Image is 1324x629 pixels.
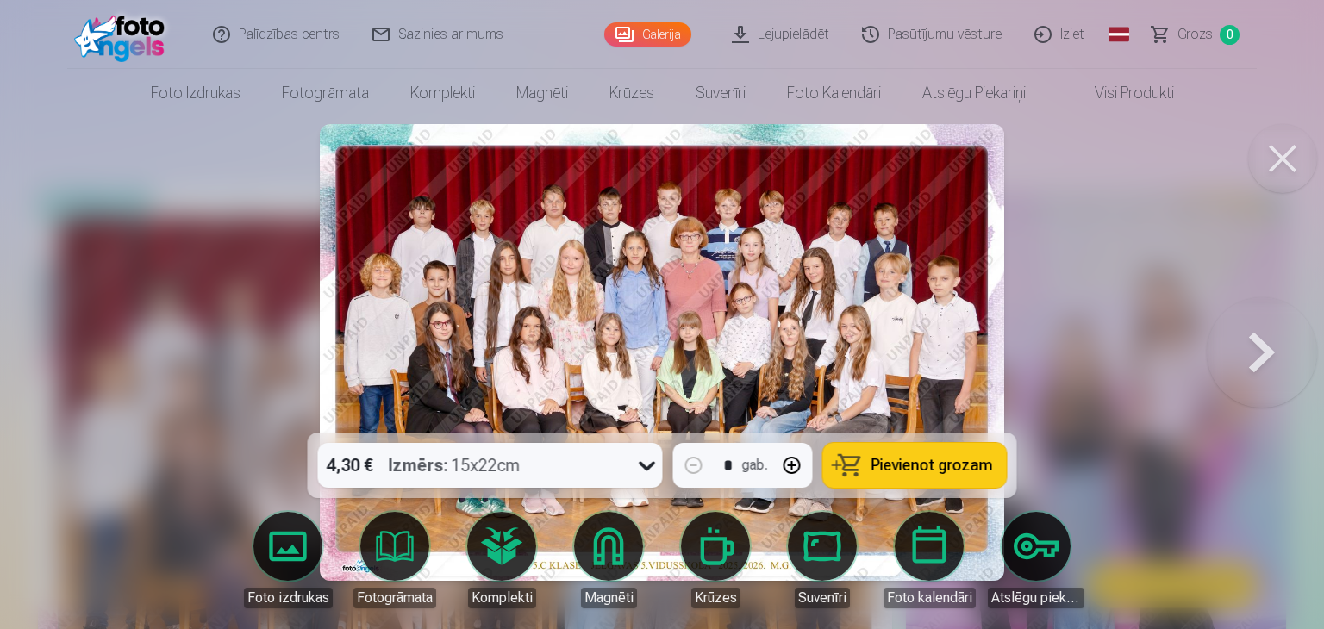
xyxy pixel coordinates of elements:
[244,588,333,608] div: Foto izdrukas
[1177,24,1213,45] span: Grozs
[667,512,764,608] a: Krūzes
[318,443,382,488] div: 4,30 €
[988,512,1084,608] a: Atslēgu piekariņi
[902,69,1046,117] a: Atslēgu piekariņi
[1046,69,1195,117] a: Visi produkti
[795,588,850,608] div: Suvenīri
[468,588,536,608] div: Komplekti
[496,69,589,117] a: Magnēti
[261,69,390,117] a: Fotogrāmata
[130,69,261,117] a: Foto izdrukas
[604,22,691,47] a: Galerija
[774,512,871,608] a: Suvenīri
[823,443,1007,488] button: Pievienot grozam
[884,588,976,608] div: Foto kalendāri
[871,458,993,473] span: Pievienot grozam
[1220,25,1240,45] span: 0
[560,512,657,608] a: Magnēti
[390,69,496,117] a: Komplekti
[766,69,902,117] a: Foto kalendāri
[240,512,336,608] a: Foto izdrukas
[353,588,436,608] div: Fotogrāmata
[581,588,637,608] div: Magnēti
[691,588,740,608] div: Krūzes
[389,443,521,488] div: 15x22cm
[347,512,443,608] a: Fotogrāmata
[453,512,550,608] a: Komplekti
[742,455,768,476] div: gab.
[881,512,977,608] a: Foto kalendāri
[389,453,448,477] strong: Izmērs :
[589,69,675,117] a: Krūzes
[675,69,766,117] a: Suvenīri
[988,588,1084,608] div: Atslēgu piekariņi
[74,7,173,62] img: /fa1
